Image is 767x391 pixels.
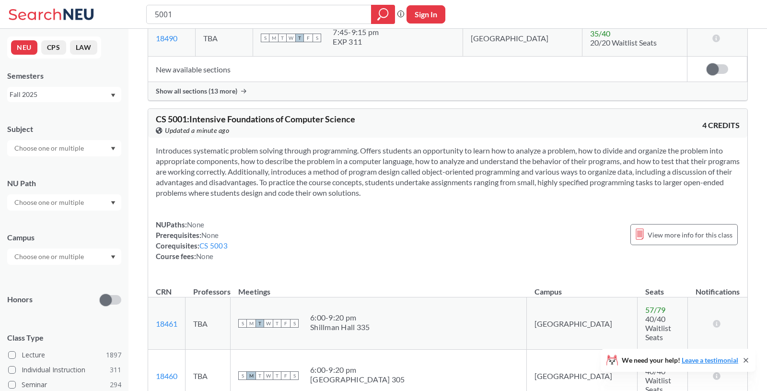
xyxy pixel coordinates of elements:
[7,232,121,243] div: Campus
[8,364,121,376] label: Individual Instruction
[106,350,121,360] span: 1897
[310,313,370,322] div: 6:00 - 9:20 pm
[527,297,638,350] td: [GEOGRAPHIC_DATA]
[256,371,264,380] span: T
[371,5,395,24] div: magnifying glass
[648,229,732,241] span: View more info for this class
[7,124,121,134] div: Subject
[264,371,273,380] span: W
[70,40,97,55] button: LAW
[199,241,228,250] a: CS 5003
[278,34,287,42] span: T
[10,142,90,154] input: Choose one or multiple
[264,319,273,328] span: W
[463,20,582,57] td: [GEOGRAPHIC_DATA]
[186,297,231,350] td: TBA
[186,277,231,297] th: Professors
[156,219,228,261] div: NUPaths: Prerequisites: Corequisites: Course fees:
[7,249,121,265] div: Dropdown arrow
[110,365,121,375] span: 311
[273,371,281,380] span: T
[261,34,269,42] span: S
[290,371,299,380] span: S
[333,37,379,47] div: EXP 311
[281,319,290,328] span: F
[156,286,172,297] div: CRN
[156,371,177,380] a: 18460
[111,94,116,97] svg: Dropdown arrow
[196,20,253,57] td: TBA
[7,332,121,343] span: Class Type
[645,314,671,342] span: 40/40 Waitlist Seats
[187,220,204,229] span: None
[41,40,66,55] button: CPS
[247,371,256,380] span: M
[8,379,121,391] label: Seminar
[590,38,657,47] span: 20/20 Waitlist Seats
[310,365,405,375] div: 6:00 - 9:20 pm
[407,5,445,24] button: Sign In
[310,375,405,384] div: [GEOGRAPHIC_DATA] 305
[256,319,264,328] span: T
[11,40,37,55] button: NEU
[165,125,229,136] span: Updated a minute ago
[310,322,370,332] div: Shillman Hall 335
[110,379,121,390] span: 294
[281,371,290,380] span: F
[111,147,116,151] svg: Dropdown arrow
[10,251,90,262] input: Choose one or multiple
[8,349,121,361] label: Lecture
[702,120,740,130] span: 4 CREDITS
[156,87,237,95] span: Show all sections (13 more)
[201,231,219,239] span: None
[156,34,177,43] a: 18490
[7,194,121,211] div: Dropdown arrow
[645,305,665,314] span: 57 / 79
[273,319,281,328] span: T
[156,145,740,198] section: Introduces systematic problem solving through programming. Offers students an opportunity to lear...
[295,34,304,42] span: T
[313,34,321,42] span: S
[247,319,256,328] span: M
[682,356,738,364] a: Leave a testimonial
[10,89,110,100] div: Fall 2025
[7,178,121,189] div: NU Path
[287,34,295,42] span: W
[7,71,121,81] div: Semesters
[111,255,116,259] svg: Dropdown arrow
[111,201,116,205] svg: Dropdown arrow
[148,82,747,100] div: Show all sections (13 more)
[154,6,364,23] input: Class, professor, course number, "phrase"
[196,252,213,261] span: None
[304,34,313,42] span: F
[7,294,33,305] p: Honors
[156,319,177,328] a: 18461
[10,197,90,208] input: Choose one or multiple
[7,87,121,102] div: Fall 2025Dropdown arrow
[377,8,389,21] svg: magnifying glass
[156,114,355,124] span: CS 5001 : Intensive Foundations of Computer Science
[7,140,121,156] div: Dropdown arrow
[238,319,247,328] span: S
[231,277,527,297] th: Meetings
[590,29,610,38] span: 35 / 40
[290,319,299,328] span: S
[638,277,687,297] th: Seats
[687,277,747,297] th: Notifications
[527,277,638,297] th: Campus
[148,57,687,82] td: New available sections
[269,34,278,42] span: M
[333,27,379,37] div: 7:45 - 9:15 pm
[622,357,738,364] span: We need your help!
[238,371,247,380] span: S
